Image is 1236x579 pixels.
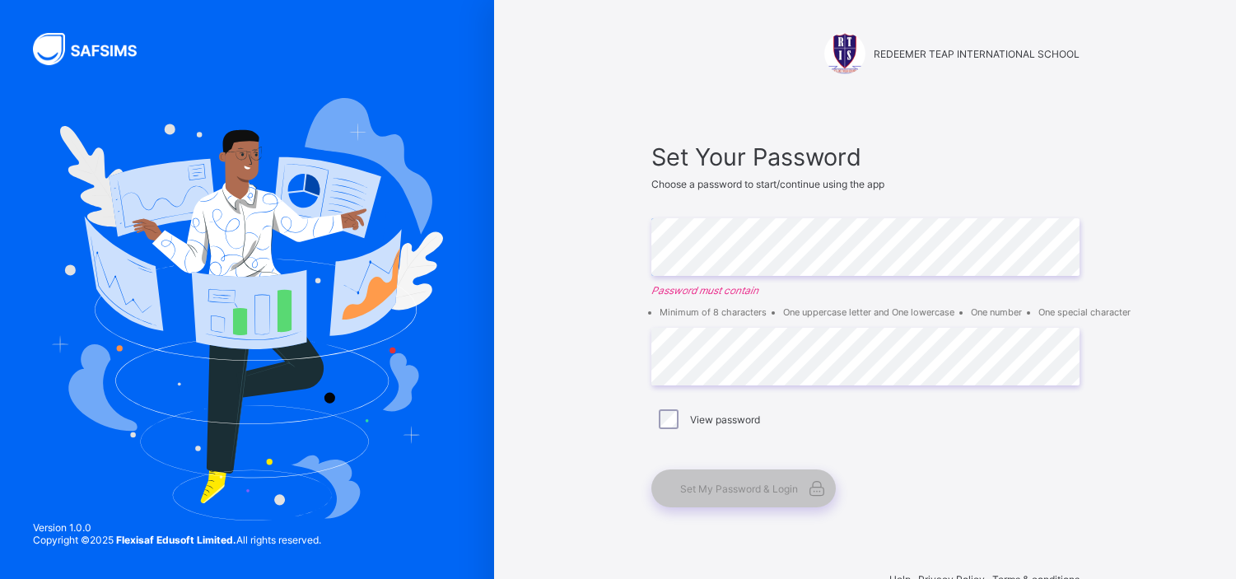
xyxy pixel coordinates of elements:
span: Choose a password to start/continue using the app [651,178,884,190]
li: One number [971,306,1022,318]
label: View password [690,413,760,426]
strong: Flexisaf Edusoft Limited. [116,534,236,546]
span: Set Your Password [651,142,1080,171]
li: One special character [1038,306,1131,318]
span: Set My Password & Login [680,483,798,495]
span: REDEEMER TEAP INTERNATIONAL SCHOOL [874,48,1080,60]
em: Password must contain [651,284,1080,297]
li: Minimum of 8 characters [660,306,767,318]
span: Copyright © 2025 All rights reserved. [33,534,321,546]
span: Version 1.0.0 [33,521,321,534]
img: SAFSIMS Logo [33,33,156,65]
li: One uppercase letter and One lowercase [783,306,954,318]
img: REDEEMER TEAP INTERNATIONAL SCHOOL [824,33,865,74]
img: Hero Image [51,98,443,520]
